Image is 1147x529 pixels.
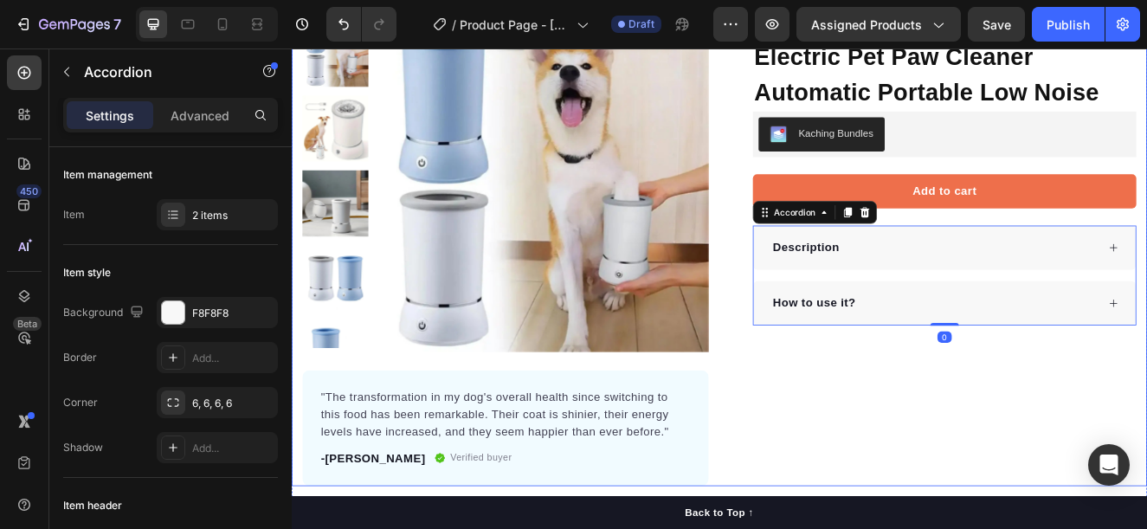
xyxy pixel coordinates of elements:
div: Add... [192,441,274,456]
div: F8F8F8 [192,306,274,321]
span: / [452,16,456,34]
button: Publish [1032,7,1105,42]
span: Save [983,17,1011,32]
div: Item header [63,498,122,513]
div: 6, 6, 6, 6 [192,396,274,411]
p: "The transformation in my dog's overall health since switching to this food has been remarkable. ... [35,414,484,476]
div: Corner [63,395,98,410]
p: Description [584,232,666,253]
button: Kaching Bundles [567,84,720,126]
span: Assigned Products [811,16,922,34]
div: 450 [16,184,42,198]
p: Accordion [84,61,231,82]
div: Item style [63,265,111,281]
div: Publish [1047,16,1090,34]
span: Product Page - [DATE] 09:04:45 [460,16,570,34]
img: Electric Pet Paw Cleaner Automatic Portable Low Noise [13,239,93,319]
div: Shadow [63,440,103,455]
div: 0 [784,344,802,358]
div: Open Intercom Messenger [1088,444,1130,486]
div: Add to cart [754,164,832,184]
p: 7 [113,14,121,35]
div: Background [63,301,147,325]
div: Border [63,350,97,365]
img: Electric Pet Paw Cleaner Automatic Portable Low Noise [13,330,93,410]
p: -[PERSON_NAME] [35,488,163,509]
div: Item [63,207,85,223]
iframe: To enrich screen reader interactions, please activate Accessibility in Grammarly extension settings [292,48,1147,529]
img: KachingBundles.png [581,94,602,115]
button: Add to cart [560,153,1026,195]
img: Electric Pet Paw Cleaner Automatic Portable Low Noise [13,148,93,229]
div: Undo/Redo [326,7,396,42]
div: Beta [13,317,42,331]
p: Verified buyer [193,489,268,506]
div: Item management [63,167,152,183]
p: How to use it? [584,300,685,320]
button: Save [968,7,1025,42]
p: Advanced [171,106,229,125]
div: Kaching Bundles [615,94,706,113]
div: Accordion [582,191,640,207]
button: 7 [7,7,129,42]
div: 2 items [192,208,274,223]
p: Settings [86,106,134,125]
img: Electric Pet Paw Cleaner Automatic Portable Low Noise [13,57,93,138]
span: Draft [628,16,654,32]
div: Add... [192,351,274,366]
button: Assigned Products [796,7,961,42]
